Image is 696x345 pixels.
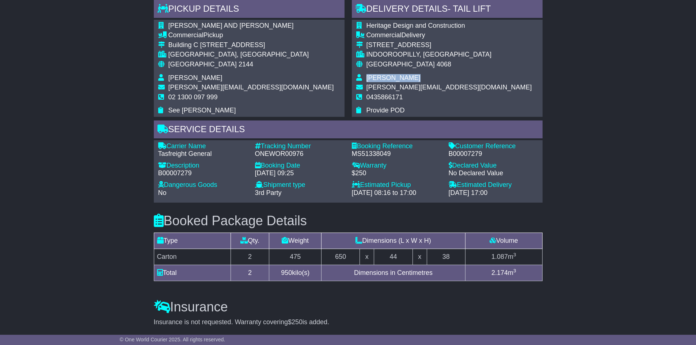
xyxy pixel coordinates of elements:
td: Dimensions in Centimetres [322,265,465,281]
div: $250 [352,169,441,177]
div: Estimated Pickup [352,181,441,189]
span: 4068 [437,61,451,68]
span: 2144 [239,61,253,68]
div: INDOOROOPILLY, [GEOGRAPHIC_DATA] [366,51,532,59]
div: Carrier Name [158,142,248,150]
td: m [465,249,542,265]
div: [DATE] 09:25 [255,169,345,177]
span: [GEOGRAPHIC_DATA] [168,61,237,68]
div: [DATE] 17:00 [449,189,538,197]
div: Insurance is not requested. Warranty covering is added. [154,318,543,326]
span: [PERSON_NAME][EMAIL_ADDRESS][DOMAIN_NAME] [168,84,334,91]
div: B00007279 [158,169,248,177]
div: B00007279 [449,150,538,158]
div: No Declared Value [449,169,538,177]
div: Pickup [168,31,334,39]
span: 3rd Party [255,189,282,196]
span: [GEOGRAPHIC_DATA] [366,61,435,68]
td: 2 [231,265,269,281]
span: [PERSON_NAME] [168,74,223,81]
td: Total [154,265,231,281]
td: x [360,249,374,265]
div: Tasfreight General [158,150,248,158]
div: Delivery [366,31,532,39]
div: Service Details [154,120,543,140]
div: Booking Date [255,162,345,170]
div: [GEOGRAPHIC_DATA], [GEOGRAPHIC_DATA] [168,51,334,59]
div: Customer Reference [449,142,538,150]
div: Booking Reference [352,142,441,150]
div: ONEWOR00976 [255,150,345,158]
sup: 3 [513,268,516,273]
span: 02 1300 097 999 [168,93,218,101]
span: Commercial [366,31,402,39]
span: No [158,189,167,196]
div: Tracking Number [255,142,345,150]
h3: Insurance [154,300,543,314]
td: Dimensions (L x W x H) [322,233,465,249]
div: Shipment type [255,181,345,189]
div: Building C [STREET_ADDRESS] [168,41,334,49]
div: [STREET_ADDRESS] [366,41,532,49]
span: [PERSON_NAME][EMAIL_ADDRESS][DOMAIN_NAME] [366,84,532,91]
span: 1.087 [491,253,508,260]
div: Description [158,162,248,170]
td: 2 [231,249,269,265]
td: m [465,265,542,281]
td: Carton [154,249,231,265]
span: Heritage Design and Construction [366,22,465,29]
td: Volume [465,233,542,249]
div: [DATE] 08:16 to 17:00 [352,189,441,197]
span: Provide POD [366,107,405,114]
span: - Tail Lift [448,4,491,14]
sup: 3 [513,252,516,257]
td: 475 [269,249,322,265]
span: See [PERSON_NAME] [168,107,236,114]
span: $250 [288,318,303,326]
div: Estimated Delivery [449,181,538,189]
td: Qty. [231,233,269,249]
span: [PERSON_NAME] AND [PERSON_NAME] [168,22,294,29]
span: 2.174 [491,269,508,276]
td: x [412,249,427,265]
td: 650 [322,249,360,265]
div: MS51338049 [352,150,441,158]
td: kilo(s) [269,265,322,281]
span: Commercial [168,31,204,39]
span: [PERSON_NAME] [366,74,421,81]
span: © One World Courier 2025. All rights reserved. [120,337,225,342]
div: Warranty [352,162,441,170]
td: Weight [269,233,322,249]
div: Declared Value [449,162,538,170]
td: Type [154,233,231,249]
td: 38 [427,249,465,265]
h3: Booked Package Details [154,214,543,228]
div: Dangerous Goods [158,181,248,189]
span: 950 [281,269,292,276]
td: 44 [374,249,412,265]
span: 0435866171 [366,93,403,101]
